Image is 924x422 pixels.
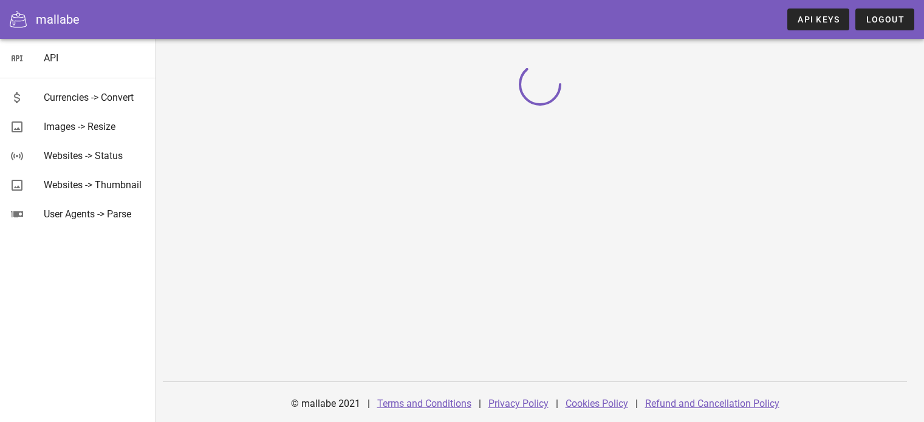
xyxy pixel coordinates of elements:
[488,398,549,409] a: Privacy Policy
[787,9,849,30] a: API Keys
[44,52,146,64] div: API
[44,121,146,132] div: Images -> Resize
[479,389,481,418] div: |
[284,389,368,418] div: © mallabe 2021
[855,9,914,30] button: Logout
[44,179,146,191] div: Websites -> Thumbnail
[44,92,146,103] div: Currencies -> Convert
[368,389,370,418] div: |
[797,15,840,24] span: API Keys
[635,389,638,418] div: |
[865,15,905,24] span: Logout
[566,398,628,409] a: Cookies Policy
[645,398,779,409] a: Refund and Cancellation Policy
[556,389,558,418] div: |
[36,10,80,29] div: mallabe
[44,150,146,162] div: Websites -> Status
[44,208,146,220] div: User Agents -> Parse
[377,398,471,409] a: Terms and Conditions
